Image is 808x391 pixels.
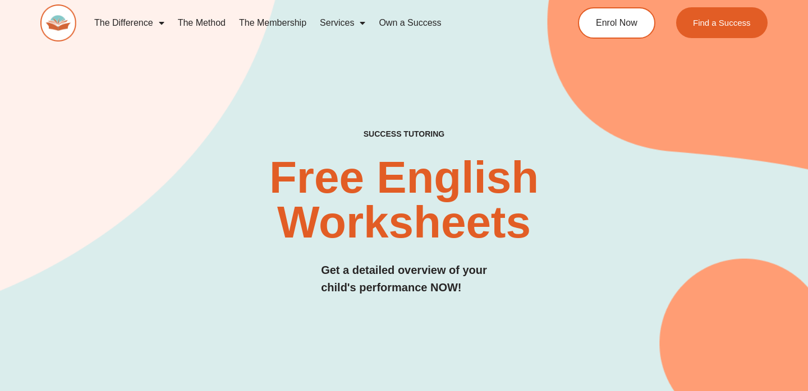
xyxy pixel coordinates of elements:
[232,10,313,36] a: The Membership
[164,155,644,245] h2: Free English Worksheets​
[372,10,448,36] a: Own a Success
[693,18,751,27] span: Find a Success
[296,129,512,139] h4: SUCCESS TUTORING​
[321,262,487,296] h3: Get a detailed overview of your child's performance NOW!
[596,18,637,27] span: Enrol Now
[88,10,171,36] a: The Difference
[313,10,372,36] a: Services
[171,10,232,36] a: The Method
[578,7,655,39] a: Enrol Now
[88,10,536,36] nav: Menu
[676,7,768,38] a: Find a Success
